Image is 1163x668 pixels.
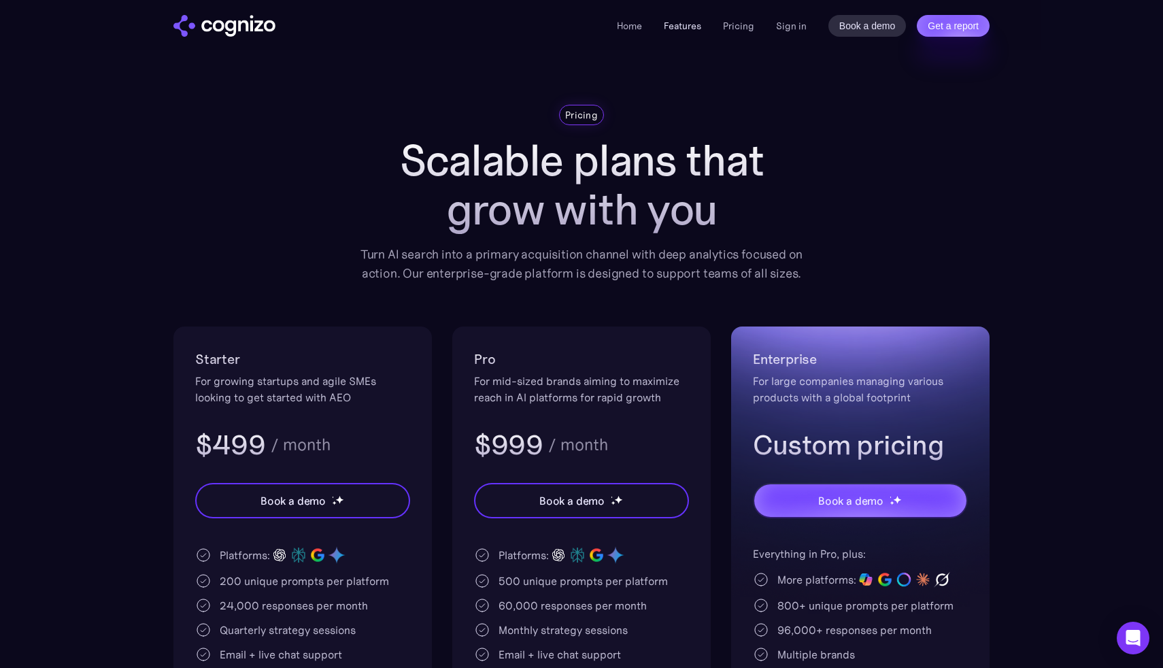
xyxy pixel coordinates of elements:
[499,547,549,563] div: Platforms:
[548,437,608,453] div: / month
[917,15,990,37] a: Get a report
[617,20,642,32] a: Home
[173,15,275,37] a: home
[539,492,605,509] div: Book a demo
[777,622,932,638] div: 96,000+ responses per month
[195,483,410,518] a: Book a demostarstarstar
[890,501,894,505] img: star
[723,20,754,32] a: Pricing
[1117,622,1149,654] div: Open Intercom Messenger
[220,622,356,638] div: Quarterly strategy sessions
[611,501,616,505] img: star
[195,348,410,370] h2: Starter
[220,547,270,563] div: Platforms:
[664,20,701,32] a: Features
[474,483,689,518] a: Book a demostarstarstar
[474,427,543,463] h3: $999
[499,573,668,589] div: 500 unique prompts per platform
[777,646,855,663] div: Multiple brands
[753,427,968,463] h3: Custom pricing
[753,483,968,518] a: Book a demostarstarstar
[332,496,334,498] img: star
[220,573,389,589] div: 200 unique prompts per platform
[614,495,623,504] img: star
[776,18,807,34] a: Sign in
[474,348,689,370] h2: Pro
[195,373,410,405] div: For growing startups and agile SMEs looking to get started with AEO
[499,597,647,614] div: 60,000 responses per month
[753,546,968,562] div: Everything in Pro, plus:
[890,496,892,498] img: star
[893,495,902,504] img: star
[818,492,883,509] div: Book a demo
[220,597,368,614] div: 24,000 responses per month
[753,348,968,370] h2: Enterprise
[777,597,954,614] div: 800+ unique prompts per platform
[271,437,331,453] div: / month
[828,15,907,37] a: Book a demo
[350,136,813,234] h1: Scalable plans that grow with you
[499,622,628,638] div: Monthly strategy sessions
[474,373,689,405] div: For mid-sized brands aiming to maximize reach in AI platforms for rapid growth
[260,492,326,509] div: Book a demo
[777,571,856,588] div: More platforms:
[499,646,621,663] div: Email + live chat support
[332,501,337,505] img: star
[335,495,344,504] img: star
[220,646,342,663] div: Email + live chat support
[195,427,265,463] h3: $499
[753,373,968,405] div: For large companies managing various products with a global footprint
[611,496,613,498] img: star
[565,108,598,122] div: Pricing
[173,15,275,37] img: cognizo logo
[350,245,813,283] div: Turn AI search into a primary acquisition channel with deep analytics focused on action. Our ente...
